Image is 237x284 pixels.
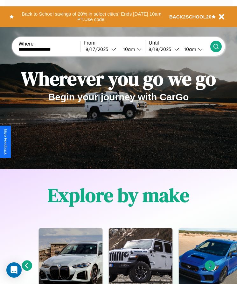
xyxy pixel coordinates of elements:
[181,46,198,52] div: 10am
[84,46,118,53] button: 8/17/2025
[169,14,212,19] b: BACK2SCHOOL20
[84,40,145,46] label: From
[118,46,145,53] button: 10am
[149,46,174,52] div: 8 / 18 / 2025
[14,10,169,24] button: Back to School savings of 20% in select cities! Ends [DATE] 10am PT.Use code:
[6,262,22,278] div: Open Intercom Messenger
[3,129,8,155] div: Give Feedback
[18,41,80,47] label: Where
[149,40,210,46] label: Until
[48,182,189,208] h1: Explore by make
[179,46,210,53] button: 10am
[120,46,137,52] div: 10am
[86,46,111,52] div: 8 / 17 / 2025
